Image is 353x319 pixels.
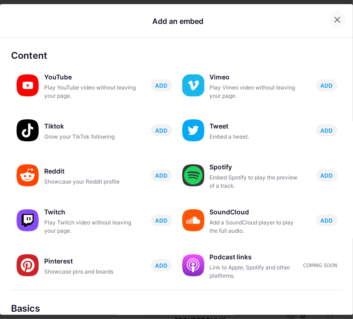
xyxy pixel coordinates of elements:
span: ADD [321,127,333,134]
button: ADD [316,169,337,181]
div: Podcast links [210,251,302,263]
button: ADD [316,79,337,91]
button: ADD [151,124,172,136]
span: ADD [321,82,333,90]
button: ADD [151,214,172,226]
img: youtube [17,74,39,96]
div: Tiktok [44,120,136,133]
img: vimeo [182,74,204,96]
img: twitter [182,119,204,141]
div: Spotify [210,161,302,173]
img: podcastlinks [182,254,204,276]
img: tiktok [17,119,39,141]
button: ADD [151,169,172,181]
div: Tweet [210,120,302,133]
img: reddit [17,164,39,186]
img: soundcloud [182,209,204,231]
span: ADD [155,127,168,134]
img: pinterest [17,254,39,276]
button: ADD [316,214,337,226]
div: Pinterest [44,255,136,268]
div: Play Twitch video without leaving your page. [44,218,136,235]
div: SoundCloud [210,206,302,218]
div: Embed a tweet. [210,133,302,141]
button: ADD [316,124,337,136]
span: ADD [155,217,168,224]
span: ADD [321,217,333,224]
span: ADD [155,262,168,269]
div: Add a SoundCloud player to play the full audio. [210,218,302,235]
img: spotify [182,164,204,186]
span: ADD [321,172,333,179]
div: Link to Apple, Spotify and other platforms. [210,263,302,280]
div: Twitch [44,206,136,218]
img: twitch [17,209,39,231]
div: Showcase your Reddit profile [44,178,136,186]
div: Embed Spotify to play the preview of a track. [210,173,302,190]
div: Grow your TikTok following [44,133,136,141]
div: Add an embed [152,16,203,27]
div: Play Vimeo video without leaving your page. [210,84,302,100]
div: Basics [11,302,342,315]
div: Coming soon [303,262,337,269]
button: ADD [151,259,172,271]
div: Vimeo [210,71,302,84]
span: ADD [155,172,168,179]
div: YouTube [44,71,136,84]
button: ADD [151,79,172,91]
div: Reddit [44,165,136,178]
div: Showcase pins and boards [44,268,136,276]
div: Content [11,49,342,62]
span: ADD [155,82,168,90]
div: Play YouTube video without leaving your page. [44,84,136,100]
